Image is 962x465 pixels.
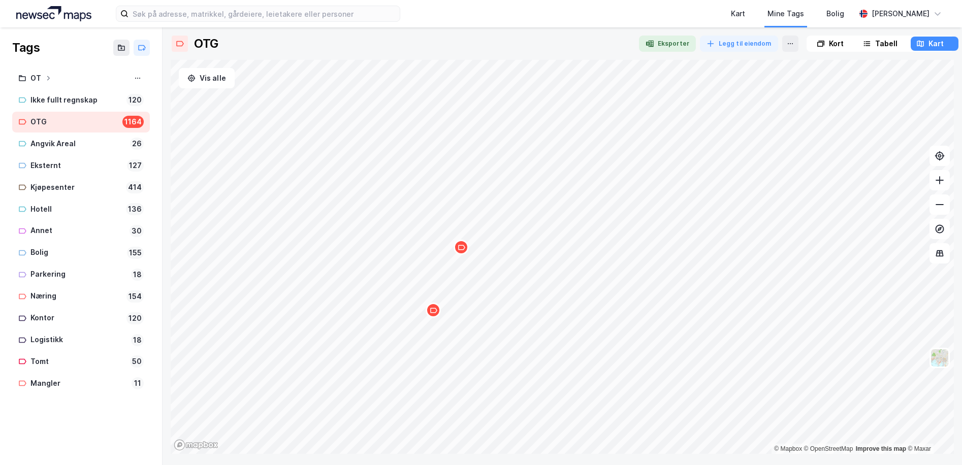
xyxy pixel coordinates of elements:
[126,290,144,303] div: 154
[130,225,144,237] div: 30
[122,116,144,128] div: 1164
[30,94,122,107] div: Ikke fullt regnskap
[12,242,150,263] a: Bolig155
[12,220,150,241] a: Annet30
[826,8,844,20] div: Bolig
[12,134,150,154] a: Angvik Areal26
[774,445,802,452] a: Mapbox
[426,303,441,318] div: Map marker
[12,351,150,372] a: Tomt50
[12,112,150,132] a: OTG1164
[30,72,41,85] div: OT
[829,38,844,50] div: Kort
[127,247,144,259] div: 155
[30,159,123,172] div: Eksternt
[130,355,144,368] div: 50
[30,268,127,281] div: Parkering
[132,377,144,389] div: 11
[30,290,122,303] div: Næring
[130,138,144,150] div: 26
[908,445,931,452] a: Maxar
[174,439,218,451] a: Mapbox homepage
[930,348,949,368] img: Z
[911,416,962,465] div: Kontrollprogram for chat
[639,36,696,52] button: Eksporter
[12,286,150,307] a: Næring154
[12,373,150,394] a: Mangler11
[12,308,150,328] a: Kontor120
[12,329,150,350] a: Logistikk18
[127,159,144,172] div: 127
[179,68,235,88] button: Vis alle
[194,36,218,52] div: OTG
[12,264,150,285] a: Parkering18
[131,334,144,346] div: 18
[126,312,144,324] div: 120
[804,445,853,452] a: OpenStreetMap
[12,199,150,220] a: Hotell136
[30,355,126,368] div: Tomt
[30,203,122,216] div: Hotell
[12,155,150,176] a: Eksternt127
[30,377,127,390] div: Mangler
[872,8,929,20] div: [PERSON_NAME]
[12,40,40,56] div: Tags
[12,90,150,111] a: Ikke fullt regnskap120
[126,94,144,106] div: 120
[30,224,125,237] div: Annet
[171,60,954,454] canvas: Map
[126,181,144,193] div: 414
[928,38,944,50] div: Kart
[12,177,150,198] a: Kjøpesenter414
[30,181,122,194] div: Kjøpesenter
[131,269,144,281] div: 18
[30,138,126,150] div: Angvik Areal
[856,445,906,452] a: Improve this map
[30,246,123,259] div: Bolig
[911,416,962,465] iframe: Chat Widget
[30,334,127,346] div: Logistikk
[731,8,745,20] div: Kart
[126,203,144,215] div: 136
[30,116,118,128] div: OTG
[16,6,91,21] img: logo.a4113a55bc3d86da70a041830d287a7e.svg
[767,8,804,20] div: Mine Tags
[30,312,122,324] div: Kontor
[129,6,400,21] input: Søk på adresse, matrikkel, gårdeiere, leietakere eller personer
[700,36,778,52] button: Legg til eiendom
[454,240,469,255] div: Map marker
[875,38,897,50] div: Tabell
